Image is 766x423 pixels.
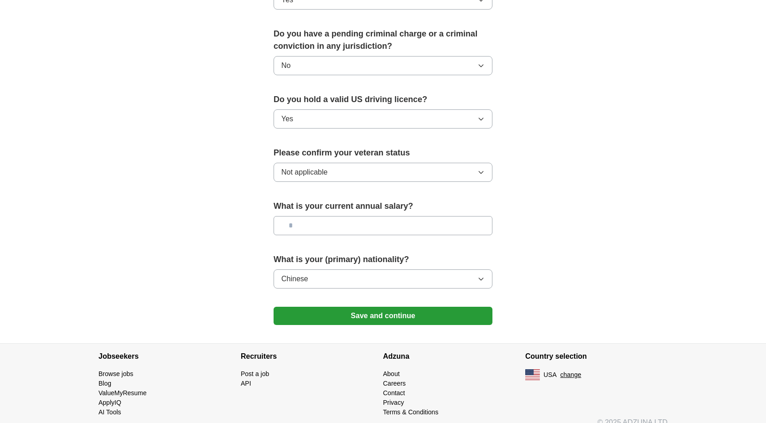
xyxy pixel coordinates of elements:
span: Chinese [281,273,308,284]
label: Please confirm your veteran status [274,147,492,159]
button: Yes [274,109,492,129]
span: No [281,60,290,71]
label: Do you hold a valid US driving licence? [274,93,492,106]
a: Blog [98,380,111,387]
a: About [383,370,400,377]
a: Terms & Conditions [383,408,438,416]
button: No [274,56,492,75]
img: US flag [525,369,540,380]
a: API [241,380,251,387]
label: What is your current annual salary? [274,200,492,212]
span: Not applicable [281,167,327,178]
a: ValueMyResume [98,389,147,397]
a: Careers [383,380,406,387]
a: Contact [383,389,405,397]
label: What is your (primary) nationality? [274,253,492,266]
button: change [560,370,581,380]
button: Save and continue [274,307,492,325]
a: Post a job [241,370,269,377]
span: Yes [281,113,293,124]
span: USA [543,370,557,380]
button: Not applicable [274,163,492,182]
a: Browse jobs [98,370,133,377]
button: Chinese [274,269,492,289]
a: AI Tools [98,408,121,416]
h4: Country selection [525,344,668,369]
a: ApplyIQ [98,399,121,406]
a: Privacy [383,399,404,406]
label: Do you have a pending criminal charge or a criminal conviction in any jurisdiction? [274,28,492,52]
